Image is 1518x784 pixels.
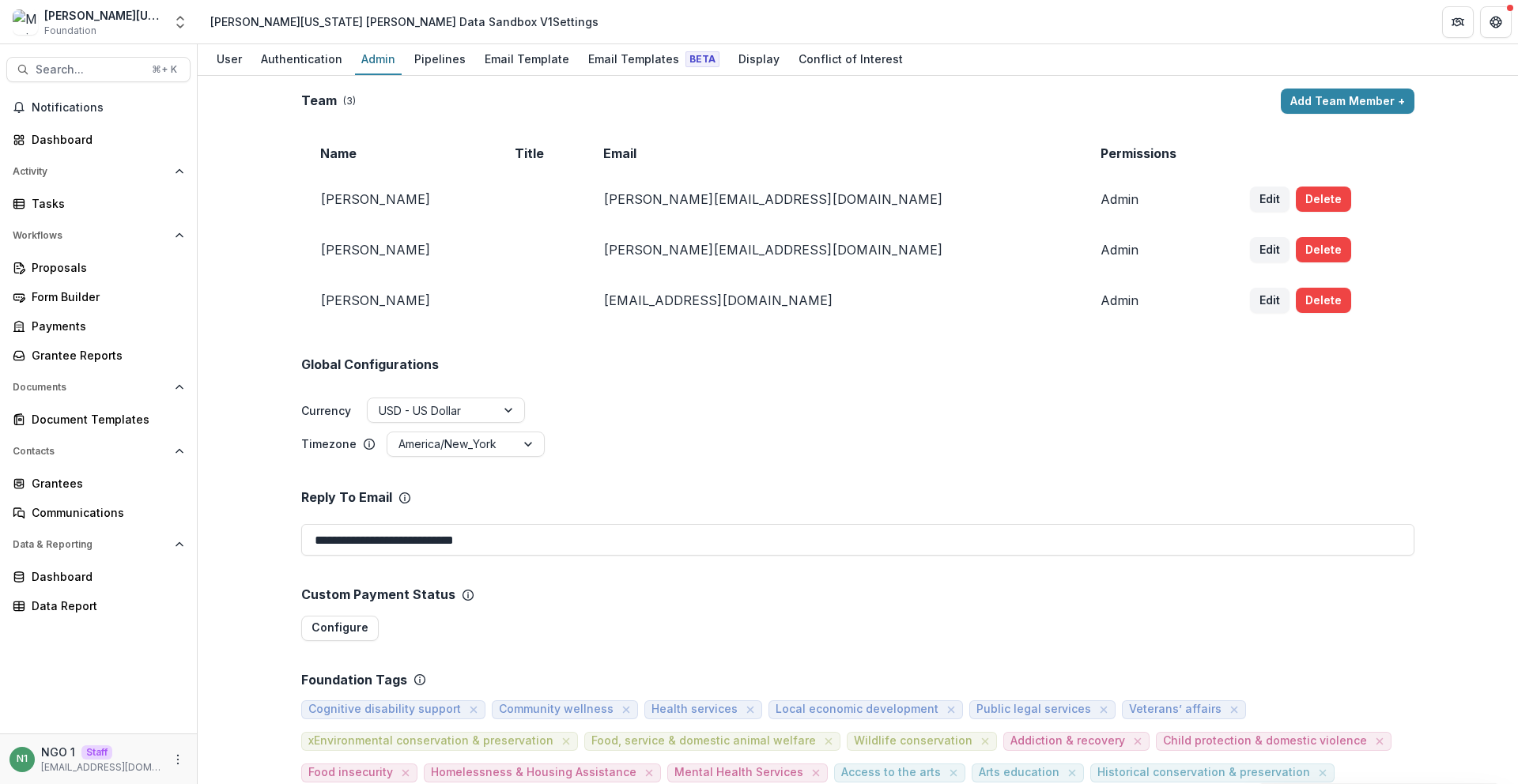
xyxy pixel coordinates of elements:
a: Form Builder [6,284,191,310]
div: Pipelines [408,47,472,70]
td: [EMAIL_ADDRESS][DOMAIN_NAME] [584,275,1081,326]
p: ( 3 ) [343,94,356,108]
td: Admin [1082,275,1232,326]
span: Historical conservation & preservation [1097,766,1310,779]
span: Child protection & domestic violence [1163,734,1367,748]
span: Arts education [979,766,1059,779]
div: Conflict of Interest [792,47,909,70]
button: Open Data & Reporting [6,532,191,557]
h2: Global Configurations [301,357,439,372]
td: Permissions [1082,133,1232,174]
span: Addiction & recovery [1010,734,1125,748]
span: Veterans’ affairs [1129,703,1222,716]
button: Edit [1250,288,1290,313]
button: More [168,750,187,769]
span: Homelessness & Housing Assistance [431,766,636,779]
p: [EMAIL_ADDRESS][DOMAIN_NAME] [41,760,162,775]
span: Wildlife conservation [854,734,972,748]
div: Dashboard [32,568,178,585]
p: Reply To Email [301,490,392,505]
button: Partners [1442,6,1474,38]
td: [PERSON_NAME] [301,224,496,275]
span: Public legal services [976,703,1091,716]
button: close [943,702,959,718]
div: NGO 1 [17,754,28,764]
img: Mimi Washington Starrett Data Sandbox V1 [13,9,38,35]
a: Admin [355,44,402,75]
button: Get Help [1480,6,1512,38]
button: close [1226,702,1242,718]
p: Custom Payment Status [301,587,455,602]
div: Email Templates [582,47,726,70]
button: Delete [1296,237,1351,262]
a: Dashboard [6,563,191,590]
div: Grantee Reports [32,347,178,364]
div: Communications [32,504,178,521]
button: close [808,765,824,781]
button: Delete [1296,187,1351,212]
nav: breadcrumb [204,10,605,33]
p: Foundation Tags [301,673,407,688]
span: Activity [13,166,168,177]
span: Workflows [13,230,168,241]
button: close [946,765,961,781]
button: Add Team Member + [1281,89,1414,114]
div: Tasks [32,195,178,212]
button: Open entity switcher [169,6,191,38]
div: [PERSON_NAME][US_STATE] [PERSON_NAME] Data Sandbox V1 Settings [210,13,599,30]
button: close [1064,765,1080,781]
button: Open Contacts [6,439,191,464]
div: Admin [355,47,402,70]
div: [PERSON_NAME][US_STATE] [PERSON_NAME] Data Sandbox V1 [44,7,163,24]
div: Proposals [32,259,178,276]
div: Payments [32,318,178,334]
a: Document Templates [6,406,191,432]
button: close [821,733,836,749]
span: Food, service & domestic animal welfare [591,734,816,748]
div: Dashboard [32,131,178,148]
button: close [1315,765,1331,781]
a: Pipelines [408,44,472,75]
td: [PERSON_NAME][EMAIL_ADDRESS][DOMAIN_NAME] [584,174,1081,224]
span: Foundation [44,24,96,38]
td: Admin [1082,174,1232,224]
a: Grantees [6,470,191,496]
div: Email Template [478,47,576,70]
button: close [1096,702,1112,718]
button: close [466,702,481,718]
a: Display [732,44,786,75]
a: Conflict of Interest [792,44,909,75]
div: Authentication [255,47,349,70]
a: Dashboard [6,126,191,153]
span: Search... [36,63,142,77]
button: close [1372,733,1388,749]
button: close [641,765,657,781]
button: close [618,702,634,718]
label: Currency [301,402,351,419]
button: Search... [6,57,191,82]
a: Tasks [6,190,191,217]
td: [PERSON_NAME] [301,275,496,326]
p: Timezone [301,435,357,452]
div: Form Builder [32,288,178,305]
h2: Team [301,93,337,108]
span: Beta [685,51,719,67]
a: User [210,44,248,75]
a: Payments [6,313,191,339]
button: Open Documents [6,375,191,400]
p: Staff [81,745,112,759]
a: Communications [6,499,191,526]
td: [PERSON_NAME] [301,174,496,224]
div: Document Templates [32,411,178,428]
a: Grantee Reports [6,342,191,368]
a: Authentication [255,44,349,75]
button: Edit [1250,187,1290,212]
span: Mental Health Services [674,766,803,779]
button: Open Workflows [6,223,191,248]
button: Configure [301,616,379,641]
td: Name [301,133,496,174]
a: Email Templates Beta [582,44,726,75]
div: Data Report [32,597,178,614]
div: User [210,47,248,70]
a: Proposals [6,254,191,281]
